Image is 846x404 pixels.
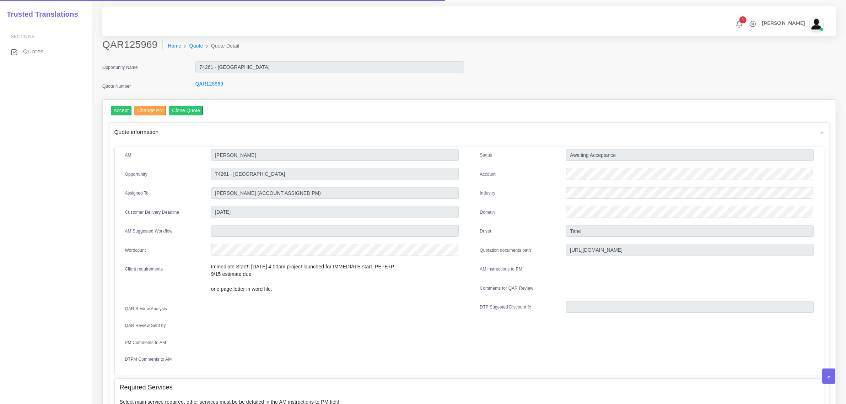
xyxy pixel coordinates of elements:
[480,209,495,215] label: Domain
[480,152,492,158] label: Status
[480,247,531,253] label: Quotation documents path
[739,16,747,23] span: 1
[134,106,166,115] input: Change PM
[211,263,459,293] p: Immediate Start!! [DATE] 4:00pm project launched for IMMEDIATE start. PE+E+P 9/15 estimate due on...
[11,34,34,39] span: Sections
[125,152,131,158] label: AM
[758,17,826,31] a: [PERSON_NAME]avatar
[809,17,824,31] img: avatar
[125,306,167,312] label: QAR Review Analysis
[125,228,173,234] label: AM Suggested Workflow
[5,44,87,59] a: Quotes
[109,123,829,141] div: Quote information
[169,106,203,115] input: Clone Quote
[102,64,138,71] label: Opportunity Name
[762,21,805,26] span: [PERSON_NAME]
[480,228,492,234] label: Driver
[733,20,745,28] a: 1
[102,83,131,89] label: Quote Number
[114,128,159,136] span: Quote information
[480,171,496,178] label: Account
[125,171,148,178] label: Opportunity
[111,106,132,115] input: Accept
[203,42,239,50] li: Quote Detail
[125,356,172,362] label: DTPM Comments to AM
[125,190,149,196] label: Assigned To
[125,247,146,253] label: Wordcount
[125,209,179,215] label: Customer Delivery Deadline
[211,187,459,199] input: pm
[23,48,43,55] span: Quotes
[120,384,173,392] h4: Required Services
[195,81,223,87] a: QAR125969
[125,266,163,272] label: Client requirements
[480,285,533,291] label: Comments for QAR Review
[480,304,532,310] label: DTP Sugested Discount %
[2,9,78,20] a: Trusted Translations
[189,42,203,50] a: Quote
[125,339,166,346] label: PM Comments to AM
[2,10,78,18] h2: Trusted Translations
[480,190,496,196] label: Industry
[168,42,181,50] a: Home
[480,266,523,272] label: AM instructions to PM
[102,39,163,51] h2: QAR125969
[125,322,166,329] label: QAR Review Sent by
